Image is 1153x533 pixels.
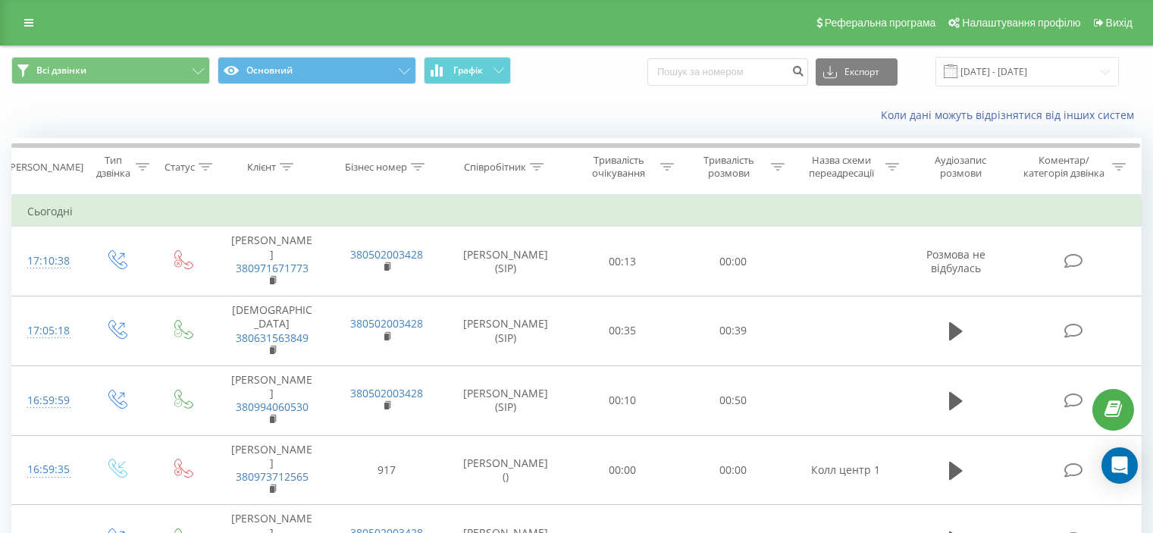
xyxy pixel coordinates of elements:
[962,17,1080,29] span: Налаштування профілю
[825,17,936,29] span: Реферальна програма
[215,296,329,366] td: [DEMOGRAPHIC_DATA]
[568,435,678,505] td: 00:00
[568,296,678,366] td: 00:35
[816,58,898,86] button: Експорт
[444,296,568,366] td: [PERSON_NAME] (SIP)
[236,400,309,414] a: 380994060530
[27,316,67,346] div: 17:05:18
[1106,17,1133,29] span: Вихід
[27,455,67,484] div: 16:59:35
[215,365,329,435] td: [PERSON_NAME]
[236,261,309,275] a: 380971671773
[215,435,329,505] td: [PERSON_NAME]
[802,154,882,180] div: Назва схеми переадресації
[926,247,985,275] span: Розмова не відбулась
[678,227,788,296] td: 00:00
[444,435,568,505] td: [PERSON_NAME] ()
[678,435,788,505] td: 00:00
[647,58,808,86] input: Пошук за номером
[444,365,568,435] td: [PERSON_NAME] (SIP)
[218,57,416,84] button: Основний
[7,161,83,174] div: [PERSON_NAME]
[916,154,1005,180] div: Аудіозапис розмови
[678,365,788,435] td: 00:50
[350,386,423,400] a: 380502003428
[36,64,86,77] span: Всі дзвінки
[236,469,309,484] a: 380973712565
[444,227,568,296] td: [PERSON_NAME] (SIP)
[568,227,678,296] td: 00:13
[329,435,443,505] td: 917
[881,108,1142,122] a: Коли дані можуть відрізнятися вiд інших систем
[345,161,407,174] div: Бізнес номер
[164,161,195,174] div: Статус
[350,247,423,262] a: 380502003428
[11,57,210,84] button: Всі дзвінки
[1101,447,1138,484] div: Open Intercom Messenger
[464,161,526,174] div: Співробітник
[27,386,67,415] div: 16:59:59
[581,154,657,180] div: Тривалість очікування
[215,227,329,296] td: [PERSON_NAME]
[691,154,767,180] div: Тривалість розмови
[424,57,511,84] button: Графік
[1020,154,1108,180] div: Коментар/категорія дзвінка
[453,65,483,76] span: Графік
[12,196,1142,227] td: Сьогодні
[788,435,902,505] td: Колл центр 1
[678,296,788,366] td: 00:39
[350,316,423,331] a: 380502003428
[236,331,309,345] a: 380631563849
[247,161,276,174] div: Клієнт
[96,154,131,180] div: Тип дзвінка
[568,365,678,435] td: 00:10
[27,246,67,276] div: 17:10:38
